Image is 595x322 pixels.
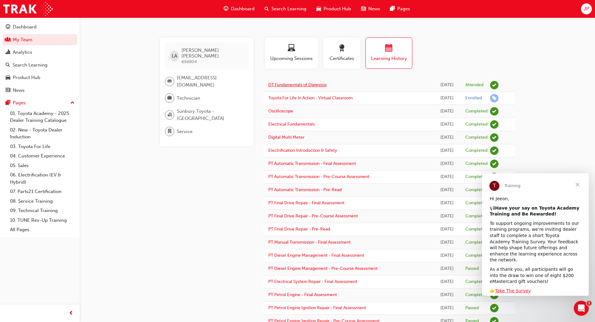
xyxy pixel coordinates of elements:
span: prev-icon [69,310,73,317]
div: Fri May 30 2025 12:57:20 GMT+1000 (Australian Eastern Standard Time) [438,278,456,285]
div: Completed [465,292,488,298]
span: learningRecordVerb_ENROLL-icon [490,94,498,102]
div: Completed [465,200,488,206]
a: 10. TUNE Rev-Up Training [7,215,77,225]
span: news-icon [361,5,366,13]
div: Fri May 30 2025 13:05:25 GMT+1000 (Australian Eastern Standard Time) [438,265,456,272]
span: 1 [587,301,592,306]
a: 08. Service Training [7,196,77,206]
span: department-icon [167,127,172,136]
div: Fri May 30 2025 12:52:48 GMT+1000 (Australian Eastern Standard Time) [438,291,456,299]
span: organisation-icon [167,111,172,119]
a: PT Petrol Engine Ignition Repair - Final Assessment [268,305,366,310]
span: learningRecordVerb_COMPLETE-icon [490,120,498,129]
div: Completed [465,240,488,245]
div: Analytics [13,49,32,56]
span: up-icon [70,99,75,107]
button: JP [581,3,592,14]
div: Enrolled [465,95,482,101]
span: learningRecordVerb_ATTEND-icon [490,81,498,89]
div: Completed [465,279,488,285]
a: news-iconNews [356,2,385,15]
div: Pages [13,99,26,107]
div: Completed [465,121,488,127]
span: [EMAIL_ADDRESS][DOMAIN_NAME] [177,74,244,88]
a: search-iconSearch Learning [260,2,311,15]
span: learningRecordVerb_COMPLETE-icon [490,146,498,155]
span: learningRecordVerb_COMPLETE-icon [490,173,498,181]
a: Product Hub [2,72,77,83]
span: Technician [177,95,200,102]
span: email-icon [167,77,172,86]
iframe: Intercom live chat message [482,173,589,296]
span: learningRecordVerb_COMPLETE-icon [490,133,498,142]
div: Thu Jun 12 2025 15:28:48 GMT+1000 (Australian Eastern Standard Time) [438,134,456,141]
a: PT Automatic Transmission - Final Assessment [268,161,356,166]
span: learningRecordVerb_COMPLETE-icon [490,107,498,116]
a: PT Diesel Engine Management - Final Assessment [268,253,364,258]
span: Learning History [370,55,407,62]
a: DT Fundamentals of Diagnosis [268,82,327,87]
span: calendar-icon [385,44,393,53]
span: guage-icon [6,24,10,30]
div: Thu Jun 05 2025 16:16:53 GMT+1000 (Australian Eastern Standard Time) [438,147,456,154]
div: Completed [465,174,488,180]
span: Product Hub [324,5,351,12]
a: My Team [2,34,77,46]
a: PT Final Drive Repair - Pre-Read [268,226,330,232]
a: Dashboard [2,21,77,33]
div: Product Hub [13,74,40,81]
span: Search Learning [271,5,306,12]
div: Completed [465,135,488,141]
span: award-icon [338,44,345,53]
div: Tue Jun 03 2025 16:00:57 GMT+1000 (Australian Eastern Standard Time) [438,173,456,181]
span: pages-icon [390,5,395,13]
span: car-icon [316,5,321,13]
span: chart-icon [6,50,10,55]
button: Upcoming Sessions [265,37,318,69]
div: Fri May 30 2025 16:23:42 GMT+1000 (Australian Eastern Standard Time) [438,226,456,233]
a: 02. New - Toyota Dealer Induction [7,125,77,142]
span: Pages [397,5,410,12]
div: Fri May 30 2025 16:22:53 GMT+1000 (Australian Eastern Standard Time) [438,239,456,246]
a: 04. Customer Experience [7,151,77,161]
div: Dashboard [13,23,37,31]
a: 07. Parts21 Certification [7,187,77,196]
a: Oscilloscope [268,108,293,114]
a: All Pages [7,225,77,235]
div: Fri May 30 2025 16:17:18 GMT+1000 (Australian Eastern Standard Time) [438,252,456,259]
a: 06. Electrification (EV & Hybrid) [7,170,77,187]
a: PT Automatic Transmission - Pre-Course Assessment [268,174,369,179]
a: car-iconProduct Hub [311,2,356,15]
span: search-icon [6,62,10,68]
a: Analytics [2,47,77,58]
div: Tue Jun 03 2025 15:57:01 GMT+1000 (Australian Eastern Standard Time) [438,186,456,194]
div: Completed [465,108,488,114]
a: Electrification Introduction & Safety [268,148,337,153]
span: pages-icon [6,100,10,106]
div: Completed [465,161,488,167]
span: learningRecordVerb_COMPLETE-icon [490,160,498,168]
span: learningRecordVerb_PASS-icon [490,304,498,312]
div: Search Learning [12,62,47,69]
span: JP [584,5,589,12]
div: Thu Jun 12 2025 15:42:54 GMT+1000 (Australian Eastern Standard Time) [438,108,456,115]
button: Certificates [323,37,360,69]
a: guage-iconDashboard [219,2,260,15]
div: Completed [465,187,488,193]
div: News [13,87,25,94]
iframe: Intercom live chat [574,301,589,316]
div: Completed [465,226,488,232]
div: Tue Jun 03 2025 16:06:02 GMT+1000 (Australian Eastern Standard Time) [438,160,456,167]
span: Certificates [328,55,356,62]
a: Toyota For Life In Action - Virtual Classroom [268,95,353,101]
a: PT Final Drive Repair - Final Assessment [268,200,345,206]
a: PT Final Drive Repair - Pre-Course Assessment [268,213,358,219]
a: PT Diesel Engine Management - Pre-Course Assessment [268,266,378,271]
div: Completed [465,213,488,219]
div: Passed [465,266,479,272]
